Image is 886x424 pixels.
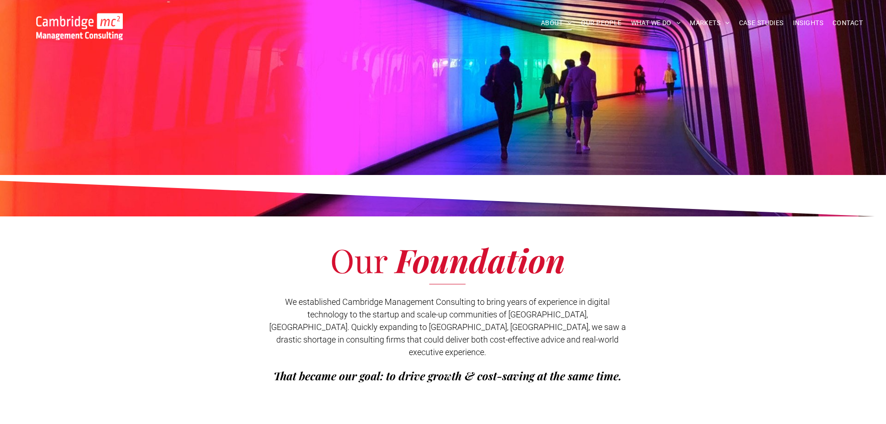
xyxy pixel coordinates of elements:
a: Your Business Transformed | Cambridge Management Consulting [36,14,123,24]
img: Go to Homepage [36,13,123,40]
a: MARKETS [685,16,734,30]
a: ABOUT [536,16,577,30]
a: INSIGHTS [788,16,828,30]
a: CONTACT [828,16,867,30]
span: Foundation [395,238,565,282]
span: Our [330,238,387,282]
span: That became our goal: to drive growth & cost-saving at the same time. [273,368,622,383]
a: WHAT WE DO [626,16,686,30]
span: We established Cambridge Management Consulting to bring years of experience in digital technology... [269,297,626,357]
a: OUR PEOPLE [576,16,626,30]
a: CASE STUDIES [734,16,788,30]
